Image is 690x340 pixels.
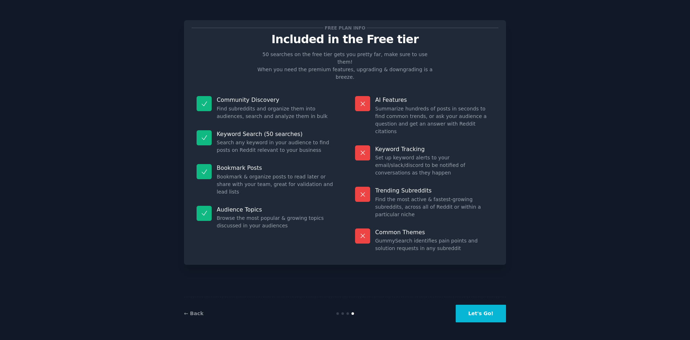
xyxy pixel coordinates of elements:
[217,173,335,196] dd: Bookmark & organize posts to read later or share with your team, great for validation and lead lists
[375,154,493,177] dd: Set up keyword alerts to your email/slack/discord to be notified of conversations as they happen
[323,24,367,32] span: Free plan info
[217,130,335,138] p: Keyword Search (50 searches)
[217,96,335,104] p: Community Discovery
[375,196,493,218] dd: Find the most active & fastest-growing subreddits, across all of Reddit or within a particular niche
[375,105,493,135] dd: Summarize hundreds of posts in seconds to find common trends, or ask your audience a question and...
[217,164,335,172] p: Bookmark Posts
[375,96,493,104] p: AI Features
[217,214,335,230] dd: Browse the most popular & growing topics discussed in your audiences
[375,187,493,194] p: Trending Subreddits
[217,206,335,213] p: Audience Topics
[456,305,506,322] button: Let's Go!
[184,310,203,316] a: ← Back
[217,139,335,154] dd: Search any keyword in your audience to find posts on Reddit relevant to your business
[217,105,335,120] dd: Find subreddits and organize them into audiences, search and analyze them in bulk
[254,51,436,81] p: 50 searches on the free tier gets you pretty far, make sure to use them! When you need the premiu...
[375,145,493,153] p: Keyword Tracking
[375,228,493,236] p: Common Themes
[192,33,498,46] p: Included in the Free tier
[375,237,493,252] dd: GummySearch identifies pain points and solution requests in any subreddit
